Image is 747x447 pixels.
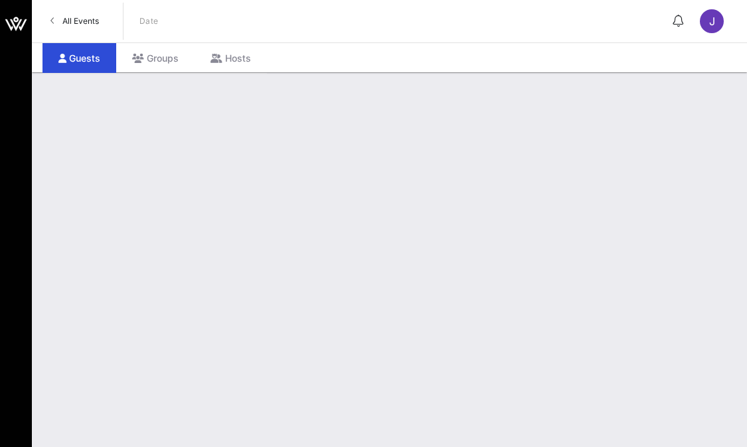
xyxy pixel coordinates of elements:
p: Date [139,15,159,28]
div: Hosts [195,43,267,73]
div: Groups [116,43,195,73]
a: All Events [42,11,107,32]
div: J [700,9,724,33]
span: J [709,15,715,28]
span: All Events [62,16,99,26]
div: Guests [42,43,116,73]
